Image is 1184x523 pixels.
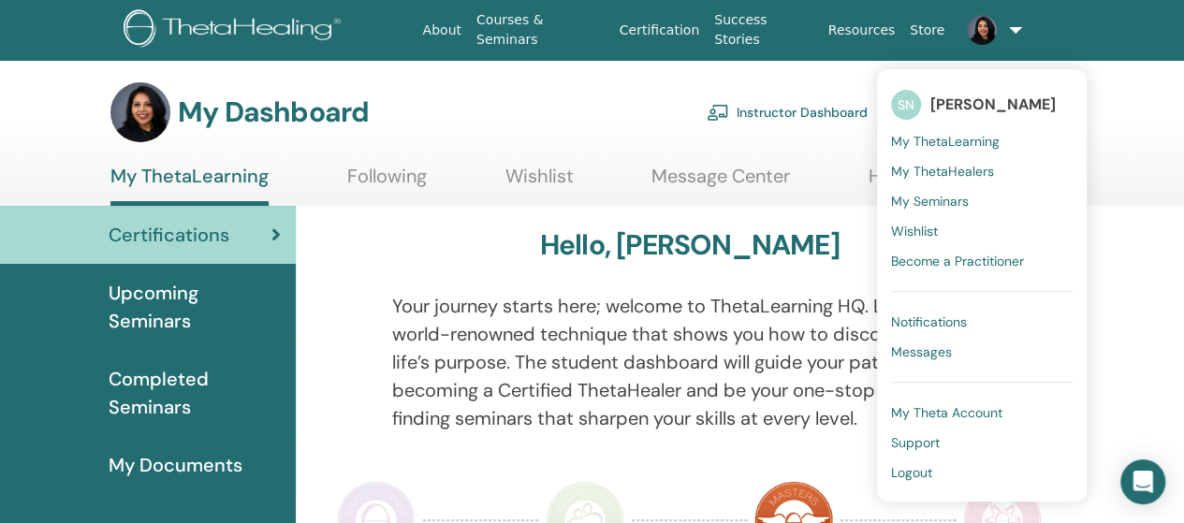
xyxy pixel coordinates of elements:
[891,193,969,210] span: My Seminars
[891,434,940,451] span: Support
[891,313,967,330] span: Notifications
[891,126,1073,156] a: My ThetaLearning
[821,13,903,48] a: Resources
[902,13,952,48] a: Store
[891,428,1073,458] a: Support
[891,83,1073,126] a: SN[PERSON_NAME]
[891,458,1073,487] a: Logout
[891,307,1073,337] a: Notifications
[707,92,868,133] a: Instructor Dashboard
[869,165,1019,201] a: Help & Resources
[891,337,1073,367] a: Messages
[891,464,932,481] span: Logout
[1120,459,1165,504] div: Open Intercom Messenger
[891,216,1073,246] a: Wishlist
[110,165,269,206] a: My ThetaLearning
[891,404,1002,421] span: My Theta Account
[109,279,281,335] span: Upcoming Seminars
[930,94,1056,114] span: [PERSON_NAME]
[891,223,938,240] span: Wishlist
[505,165,574,201] a: Wishlist
[109,365,281,421] span: Completed Seminars
[891,186,1073,216] a: My Seminars
[651,165,790,201] a: Message Center
[891,163,994,180] span: My ThetaHealers
[891,156,1073,186] a: My ThetaHealers
[612,13,707,48] a: Certification
[540,228,840,262] h3: Hello, [PERSON_NAME]
[124,9,347,51] img: logo.png
[416,13,469,48] a: About
[707,3,820,57] a: Success Stories
[891,398,1073,428] a: My Theta Account
[891,253,1024,269] span: Become a Practitioner
[392,292,987,432] p: Your journey starts here; welcome to ThetaLearning HQ. Learn the world-renowned technique that sh...
[109,451,242,479] span: My Documents
[110,82,170,142] img: default.jpg
[469,3,612,57] a: Courses & Seminars
[891,246,1073,276] a: Become a Practitioner
[967,15,997,45] img: default.jpg
[347,165,427,201] a: Following
[891,343,952,360] span: Messages
[891,90,921,120] span: SN
[178,95,369,129] h3: My Dashboard
[707,104,729,121] img: chalkboard-teacher.svg
[891,133,1000,150] span: My ThetaLearning
[109,221,229,249] span: Certifications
